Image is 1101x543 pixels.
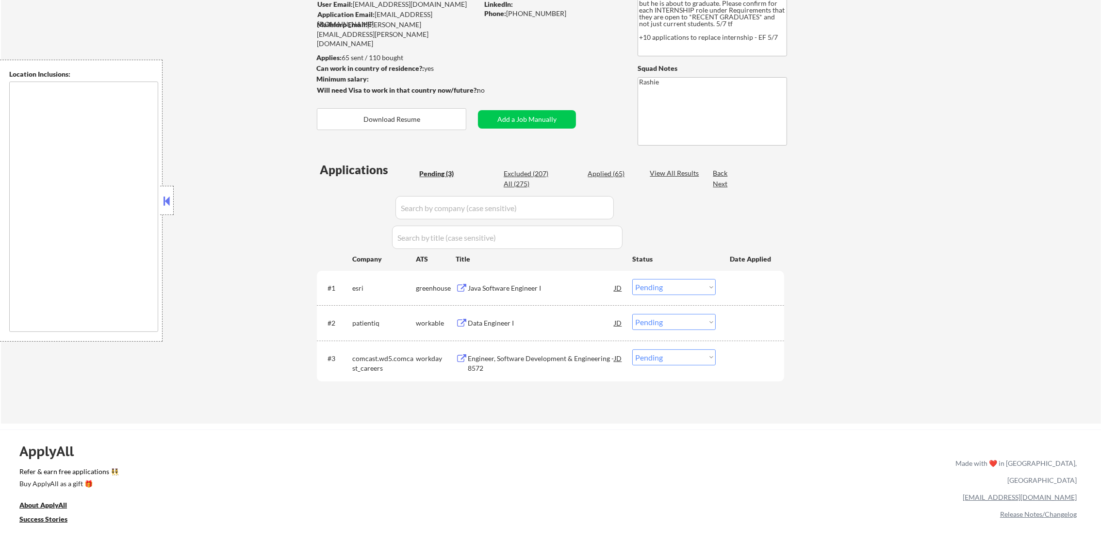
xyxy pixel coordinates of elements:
div: Applications [320,164,416,176]
div: Next [713,179,728,189]
div: Engineer, Software Development & Engineering - 8572 [468,354,614,373]
a: Refer & earn free applications 👯‍♀️ [19,468,753,478]
div: yes [316,64,475,73]
div: Buy ApplyAll as a gift 🎁 [19,480,116,487]
div: Applied (65) [588,169,636,179]
strong: Can work in country of residence?: [316,64,424,72]
div: Excluded (207) [504,169,552,179]
strong: Phone: [484,9,506,17]
button: Download Resume [317,108,466,130]
div: ApplyAll [19,443,85,460]
div: workday [416,354,456,363]
u: About ApplyAll [19,501,67,509]
a: Buy ApplyAll as a gift 🎁 [19,478,116,491]
div: no [477,85,505,95]
div: workable [416,318,456,328]
strong: Minimum salary: [316,75,369,83]
div: Pending (3) [419,169,468,179]
a: [EMAIL_ADDRESS][DOMAIN_NAME] [963,493,1077,501]
div: JD [613,279,623,296]
div: greenhouse [416,283,456,293]
div: comcast.wd5.comcast_careers [352,354,416,373]
div: 65 sent / 110 bought [316,53,478,63]
div: [PHONE_NUMBER] [484,9,622,18]
div: Made with ❤️ in [GEOGRAPHIC_DATA], [GEOGRAPHIC_DATA] [952,455,1077,489]
u: Success Stories [19,515,67,523]
div: #3 [328,354,345,363]
div: JD [613,314,623,331]
div: Title [456,254,623,264]
div: esri [352,283,416,293]
div: Location Inclusions: [9,69,159,79]
div: Date Applied [730,254,772,264]
div: Status [632,250,716,267]
div: Java Software Engineer I [468,283,614,293]
div: View All Results [650,168,702,178]
strong: Application Email: [317,10,375,18]
div: patientiq [352,318,416,328]
strong: Mailslurp Email: [317,20,367,29]
div: [PERSON_NAME][EMAIL_ADDRESS][PERSON_NAME][DOMAIN_NAME] [317,20,478,49]
button: Add a Job Manually [478,110,576,129]
a: About ApplyAll [19,500,81,512]
div: Data Engineer I [468,318,614,328]
div: Back [713,168,728,178]
input: Search by company (case sensitive) [395,196,614,219]
div: Squad Notes [638,64,787,73]
div: JD [613,349,623,367]
div: #2 [328,318,345,328]
a: Success Stories [19,514,81,526]
div: [EMAIL_ADDRESS][DOMAIN_NAME] [317,10,478,29]
strong: Will need Visa to work in that country now/future?: [317,86,478,94]
input: Search by title (case sensitive) [392,226,623,249]
div: ATS [416,254,456,264]
div: All (275) [504,179,552,189]
a: Release Notes/Changelog [1000,510,1077,518]
div: #1 [328,283,345,293]
strong: Applies: [316,53,342,62]
div: Company [352,254,416,264]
